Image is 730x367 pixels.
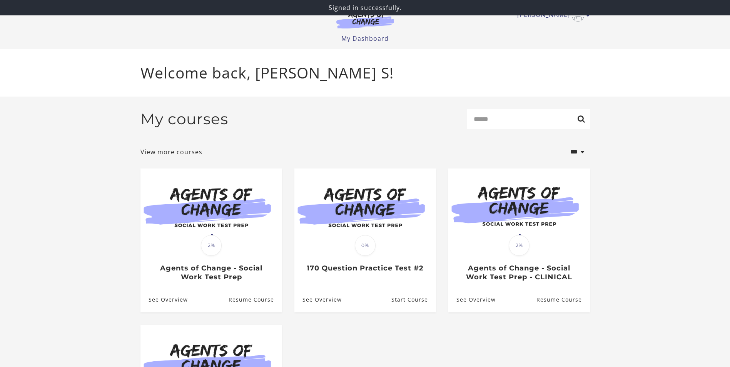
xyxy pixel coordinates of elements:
[456,264,581,281] h3: Agents of Change - Social Work Test Prep - CLINICAL
[140,110,228,128] h2: My courses
[201,235,222,256] span: 2%
[140,147,202,157] a: View more courses
[140,62,590,84] p: Welcome back, [PERSON_NAME] S!
[3,3,727,12] p: Signed in successfully.
[448,287,496,312] a: Agents of Change - Social Work Test Prep - CLINICAL: See Overview
[328,11,402,28] img: Agents of Change Logo
[341,34,389,43] a: My Dashboard
[140,287,188,312] a: Agents of Change - Social Work Test Prep: See Overview
[228,287,282,312] a: Agents of Change - Social Work Test Prep: Resume Course
[355,235,376,256] span: 0%
[509,235,530,256] span: 2%
[149,264,274,281] h3: Agents of Change - Social Work Test Prep
[517,9,586,22] a: Toggle menu
[302,264,428,273] h3: 170 Question Practice Test #2
[294,287,342,312] a: 170 Question Practice Test #2: See Overview
[536,287,590,312] a: Agents of Change - Social Work Test Prep - CLINICAL: Resume Course
[391,287,436,312] a: 170 Question Practice Test #2: Resume Course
